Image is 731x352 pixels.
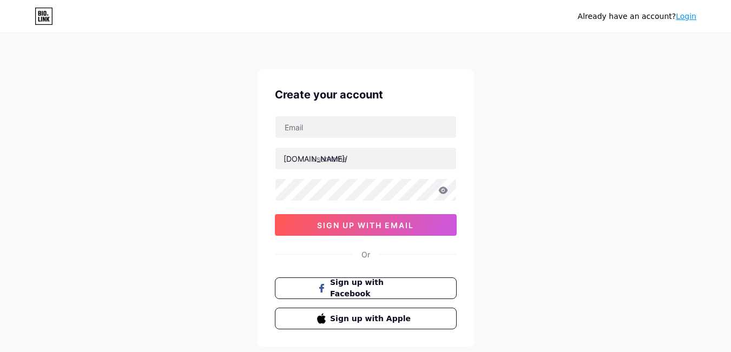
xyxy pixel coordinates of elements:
button: sign up with email [275,214,457,236]
input: Email [275,116,456,138]
input: username [275,148,456,169]
div: Create your account [275,87,457,103]
button: Sign up with Facebook [275,277,457,299]
div: [DOMAIN_NAME]/ [284,153,347,164]
span: Sign up with Apple [330,313,414,324]
div: Or [361,249,370,260]
button: Sign up with Apple [275,308,457,329]
a: Login [676,12,696,21]
span: Sign up with Facebook [330,277,414,300]
span: sign up with email [317,221,414,230]
div: Already have an account? [578,11,696,22]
